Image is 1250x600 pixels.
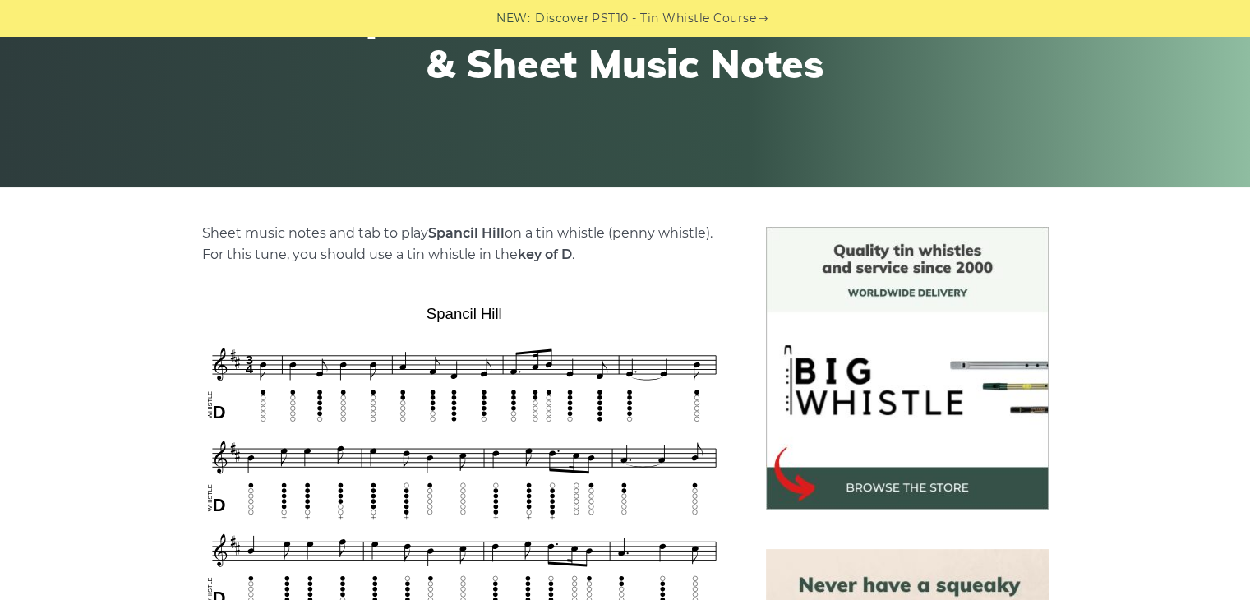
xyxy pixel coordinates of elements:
span: Discover [535,9,589,28]
strong: key of D [518,247,572,262]
a: PST10 - Tin Whistle Course [592,9,756,28]
p: Sheet music notes and tab to play on a tin whistle (penny whistle). For this tune, you should use... [202,223,726,265]
span: NEW: [496,9,530,28]
img: BigWhistle Tin Whistle Store [766,227,1049,510]
strong: Spancil Hill [428,225,505,241]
